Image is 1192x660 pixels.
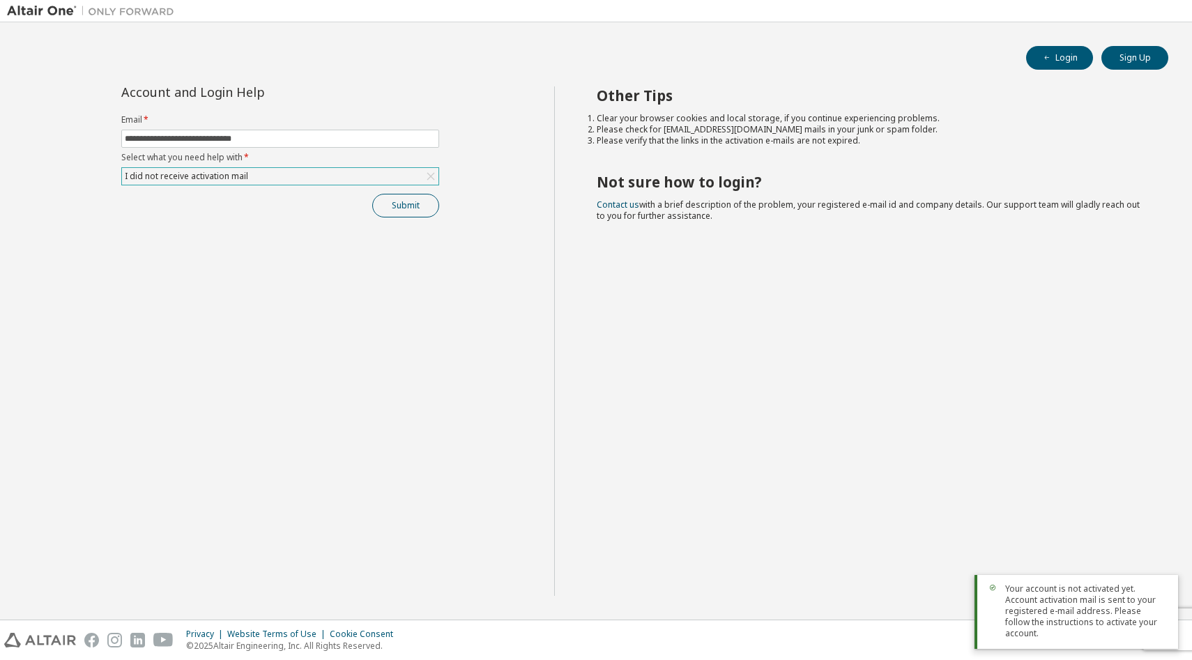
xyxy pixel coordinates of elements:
h2: Other Tips [597,86,1144,105]
div: I did not receive activation mail [122,168,438,185]
li: Please verify that the links in the activation e-mails are not expired. [597,135,1144,146]
button: Sign Up [1101,46,1168,70]
img: instagram.svg [107,633,122,647]
img: facebook.svg [84,633,99,647]
div: Account and Login Help [121,86,376,98]
img: altair_logo.svg [4,633,76,647]
div: I did not receive activation mail [123,169,250,184]
img: Altair One [7,4,181,18]
button: Login [1026,46,1093,70]
li: Please check for [EMAIL_ADDRESS][DOMAIN_NAME] mails in your junk or spam folder. [597,124,1144,135]
div: Website Terms of Use [227,629,330,640]
img: linkedin.svg [130,633,145,647]
div: Privacy [186,629,227,640]
span: Your account is not activated yet. Account activation mail is sent to your registered e-mail addr... [1005,583,1167,639]
a: Contact us [597,199,639,210]
label: Email [121,114,439,125]
h2: Not sure how to login? [597,173,1144,191]
img: youtube.svg [153,633,174,647]
li: Clear your browser cookies and local storage, if you continue experiencing problems. [597,113,1144,124]
span: with a brief description of the problem, your registered e-mail id and company details. Our suppo... [597,199,1140,222]
p: © 2025 Altair Engineering, Inc. All Rights Reserved. [186,640,402,652]
button: Submit [372,194,439,217]
div: Cookie Consent [330,629,402,640]
label: Select what you need help with [121,152,439,163]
